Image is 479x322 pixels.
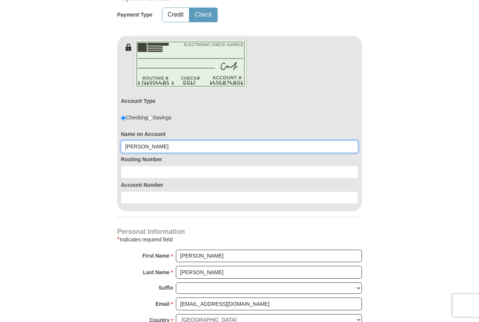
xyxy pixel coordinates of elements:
label: Account Number [121,181,358,189]
img: check-en.png [134,40,247,89]
h4: Personal Information [117,229,362,235]
label: Routing Number [121,156,358,163]
strong: Suffix [159,282,173,293]
button: Credit [162,8,189,22]
h5: Payment Type [117,12,153,18]
button: Check [190,8,217,22]
label: Account Type [121,97,156,105]
strong: Last Name [143,267,170,278]
strong: First Name [142,250,169,261]
strong: Email [156,299,169,309]
label: Name on Account [121,130,358,138]
div: Checking Savings [121,114,171,121]
div: Indicates required field [117,235,362,244]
